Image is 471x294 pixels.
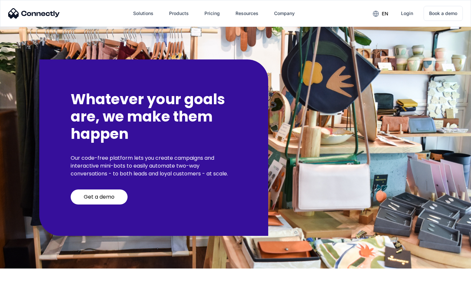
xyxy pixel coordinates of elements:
[396,6,418,21] a: Login
[424,6,463,21] a: Book a demo
[368,8,393,18] div: en
[274,9,295,18] div: Company
[401,9,413,18] div: Login
[8,8,60,19] img: Connectly Logo
[71,189,128,204] a: Get a demo
[230,6,264,21] div: Resources
[169,9,189,18] div: Products
[164,6,194,21] div: Products
[382,9,388,18] div: en
[204,9,220,18] div: Pricing
[235,9,258,18] div: Resources
[84,194,114,200] div: Get a demo
[13,283,39,292] ul: Language list
[269,6,300,21] div: Company
[128,6,159,21] div: Solutions
[199,6,225,21] a: Pricing
[133,9,153,18] div: Solutions
[71,91,237,142] h2: Whatever your goals are, we make them happen
[7,283,39,292] aside: Language selected: English
[71,154,237,178] p: Our code-free platform lets you create campaigns and interactive mini-bots to easily automate two...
